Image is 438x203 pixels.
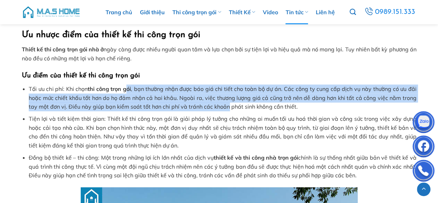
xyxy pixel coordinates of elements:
[29,85,416,111] li: Tối ưu chi phí: Khi chọn , bạn thường nhận được báo giá chi tiết cho toàn bộ dự án. Các công ty c...
[29,115,416,150] li: Tiện lợi và tiết kiệm thời gian: Thiết kế thi công trọn gói là giải pháp lý tưởng cho những ai mu...
[22,72,140,79] strong: Ưu điểm của thiết kế thi công trọn gói
[375,6,415,18] span: 0989.151.333
[88,85,131,92] strong: thi công trọn gói
[22,31,200,39] strong: Ưu nhược điểm của thiết kế thi công trọn gói
[22,45,417,63] p: ngày càng được nhiều người quan tâm và lựa chọn bởi sự tiện lợi và hiệu quả mà nó mang lại. Tuy n...
[413,113,434,134] img: Zalo
[413,137,434,158] img: Facebook
[349,5,356,19] a: Tìm kiếm
[413,161,434,182] img: Phone
[417,183,430,196] a: Lên đầu trang
[22,46,104,53] strong: Thiết kế thi công trọn gói nhà ở
[22,2,81,23] img: M.A.S HOME – Tổng Thầu Thiết Kế Và Xây Nhà Trọn Gói
[363,6,416,18] a: 0989.151.333
[29,153,416,180] li: Đồng bộ thiết kế – thi công: Một trong những lợi ích lớn nhất của dịch vụ chính là sự thống nhất ...
[214,154,298,161] strong: thiết kế và thi công nhà trọn gói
